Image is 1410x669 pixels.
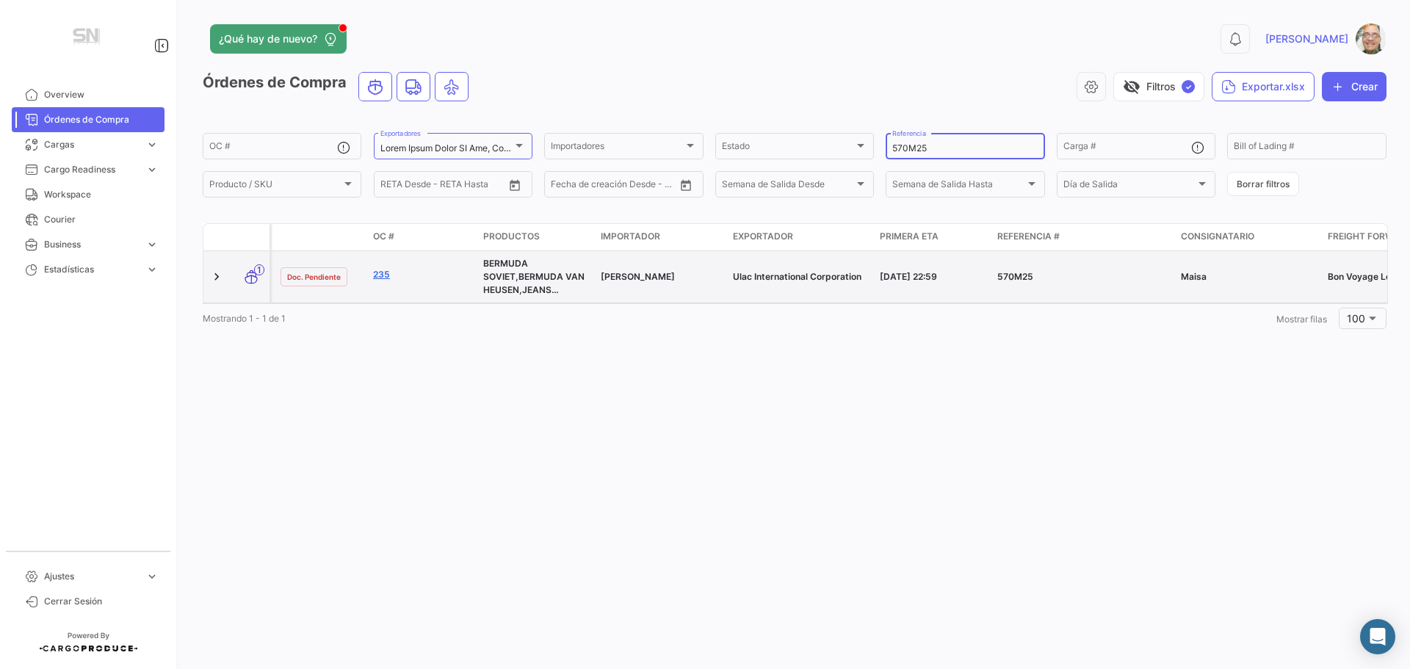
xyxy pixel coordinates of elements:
datatable-header-cell: Productos [477,224,595,250]
input: Desde [551,181,577,192]
datatable-header-cell: OC # [367,224,477,250]
datatable-header-cell: Importador [595,224,727,250]
span: Órdenes de Compra [44,113,159,126]
span: visibility_off [1123,78,1140,95]
span: Doc. Pendiente [287,271,341,283]
span: expand_more [145,138,159,151]
span: Ajustes [44,570,140,583]
a: Órdenes de Compra [12,107,164,132]
span: Workspace [44,188,159,201]
span: Semana de Salida Desde [722,181,854,192]
a: Overview [12,82,164,107]
datatable-header-cell: Exportador [727,224,874,250]
a: Expand/Collapse Row [209,270,224,284]
span: Consignatario [1181,230,1254,243]
button: Air [435,73,468,101]
span: [DATE] 22:59 [880,271,937,282]
button: Open calendar [504,174,526,196]
datatable-header-cell: Consignatario [1175,224,1322,250]
datatable-header-cell: Primera ETA [874,224,991,250]
span: Referencia # [997,230,1060,243]
h3: Órdenes de Compra [203,72,473,101]
img: Captura.PNG [1356,23,1386,54]
span: 570M25 [997,271,1033,282]
span: Importador [601,230,660,243]
span: Ulac International Corporation [733,271,861,282]
input: Hasta [587,181,646,192]
span: Exportador [733,230,793,243]
span: Cargo Readiness [44,163,140,176]
span: Estadísticas [44,263,140,276]
span: [PERSON_NAME] [1265,32,1348,46]
span: Maisa [1181,271,1207,282]
span: Mostrar filas [1276,314,1327,325]
button: Borrar filtros [1227,172,1299,196]
span: 1 [254,264,264,275]
datatable-header-cell: Modo de Transporte [233,231,270,243]
span: OC # [373,230,394,243]
span: Producto / SKU [209,181,341,192]
span: Primera ETA [880,230,939,243]
a: Courier [12,207,164,232]
span: Estado [722,143,854,153]
span: Productos [483,230,540,243]
span: Mostrando 1 - 1 de 1 [203,313,286,324]
span: Cerrar Sesión [44,595,159,608]
datatable-header-cell: Estado Doc. [272,224,367,250]
span: expand_more [145,163,159,176]
span: Importadores [551,143,683,153]
span: ¿Qué hay de nuevo? [219,32,317,46]
span: expand_more [145,238,159,251]
input: Hasta [417,181,476,192]
span: Cargas [44,138,140,151]
span: Overview [44,88,159,101]
button: ¿Qué hay de nuevo? [210,24,347,54]
span: 100 [1347,312,1365,325]
span: Courier [44,213,159,226]
button: Land [397,73,430,101]
span: Business [44,238,140,251]
span: expand_more [145,570,159,583]
img: Manufactura+Logo.png [51,18,125,59]
span: BERMUDA SOVIET,BERMUDA VAN HEUSEN,JEANS SOVIET,PANTALON ARROW 5 POCKETS,PANTALON ARROW BSC,PANTAL... [483,258,589,361]
a: Workspace [12,182,164,207]
a: 235 [373,268,471,281]
button: Crear [1322,72,1386,101]
button: Open calendar [675,174,697,196]
span: Semana de Salida Hasta [892,181,1024,192]
button: Ocean [359,73,391,101]
button: Exportar.xlsx [1212,72,1315,101]
span: expand_more [145,263,159,276]
span: Van Heusen [601,271,675,282]
datatable-header-cell: Referencia # [991,224,1175,250]
input: Desde [380,181,407,192]
span: ✓ [1182,80,1195,93]
button: visibility_offFiltros✓ [1113,72,1204,101]
div: Abrir Intercom Messenger [1360,619,1395,654]
span: Día de Salida [1063,181,1196,192]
